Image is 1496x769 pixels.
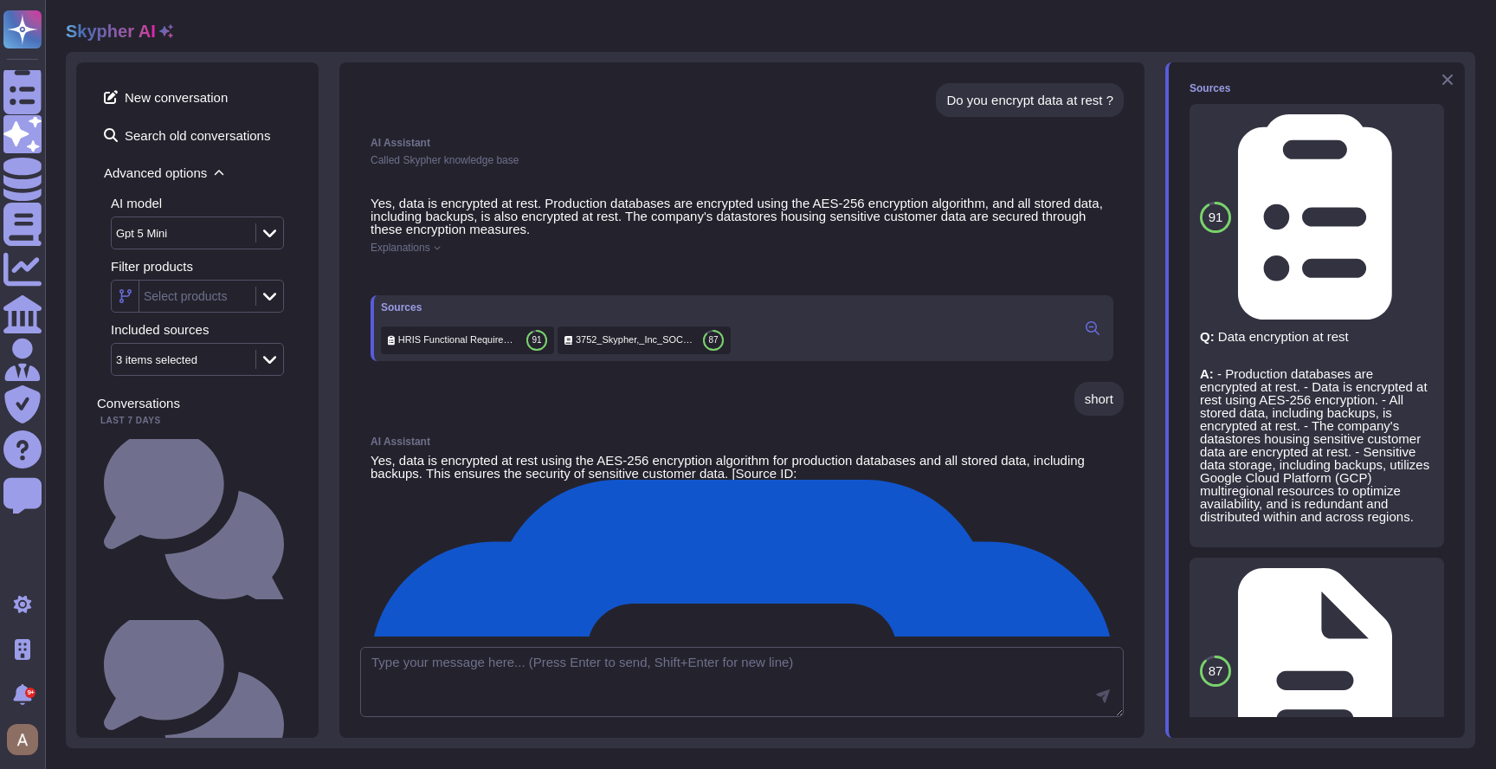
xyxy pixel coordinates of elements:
[116,354,197,365] div: 3 items selected
[371,436,1113,447] div: AI Assistant
[1190,83,1230,94] div: Sources
[111,260,298,273] div: Filter products
[111,197,298,210] div: AI model
[97,159,298,186] span: Advanced options
[1209,210,1223,223] span: 91
[1200,366,1214,381] strong: A:
[97,417,298,425] div: Last 7 days
[1200,329,1215,344] strong: Q:
[381,326,554,354] div: Click to preview/edit this source
[97,83,298,111] span: New conversation
[1406,568,1434,596] button: Disable this source
[576,333,696,346] span: 3752_Skypher,_Inc_SOC2.2_Final.pdf
[7,724,38,755] img: user
[97,397,298,410] div: Conversations
[1079,318,1106,339] button: Click to view sources in the right panel
[388,267,402,281] button: Like this response
[1406,114,1434,142] button: Disable this source
[371,197,1113,236] p: Yes, data is encrypted at rest. Production databases are encrypted using the AES-256 encryption a...
[144,290,228,302] div: Select products
[371,242,430,253] span: Explanations
[381,302,731,313] div: Sources
[1085,392,1113,405] div: short
[97,121,298,149] span: Search old conversations
[405,268,419,281] button: Dislike this response
[66,21,156,42] h2: Skypher AI
[1200,367,1434,523] p: - Production databases are encrypted at rest. - Data is encrypted at rest using AES-256 encryptio...
[371,154,519,166] span: Called Skypher knowledge base
[398,333,519,346] span: HRIS Functional Requirements Checklist (1)
[708,336,718,345] span: 87
[371,268,384,281] button: Copy this response
[1200,330,1434,343] p: Data encryption at rest
[558,326,731,354] div: Click to preview/edit this source
[946,94,1113,107] div: Do you encrypt data at rest ?
[116,228,167,239] div: Gpt 5 Mini
[1190,104,1444,547] div: Click to preview/edit this source
[111,323,298,336] div: Included sources
[1209,664,1223,677] span: 87
[3,721,50,759] button: user
[371,138,1113,148] div: AI Assistant
[25,688,35,698] div: 9+
[532,336,541,345] span: 91
[1437,69,1458,90] button: Close panel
